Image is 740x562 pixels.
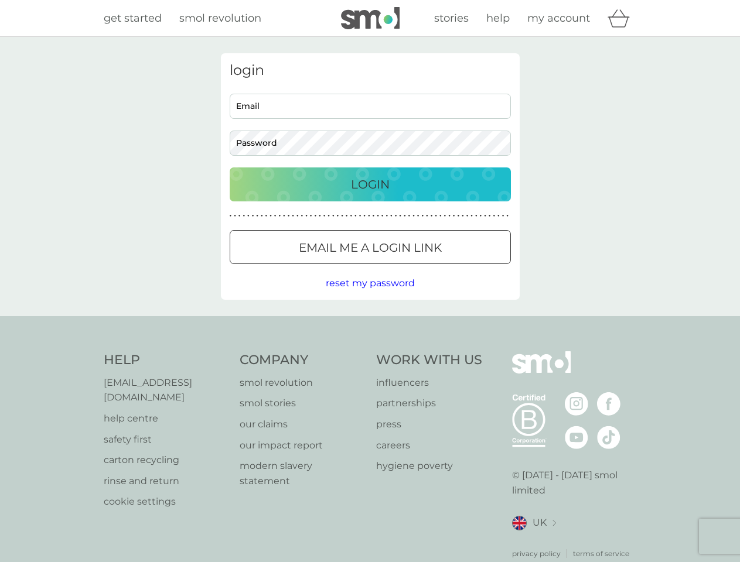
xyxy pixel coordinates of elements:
[256,213,258,219] p: ●
[434,12,469,25] span: stories
[466,213,469,219] p: ●
[337,213,339,219] p: ●
[475,213,478,219] p: ●
[597,392,620,416] img: visit the smol Facebook page
[240,351,364,369] h4: Company
[346,213,348,219] p: ●
[310,213,312,219] p: ●
[341,7,400,29] img: smol
[412,213,415,219] p: ●
[104,10,162,27] a: get started
[240,417,364,432] a: our claims
[252,213,254,219] p: ●
[104,453,229,468] a: carton recycling
[240,396,364,411] a: smol stories
[502,213,504,219] p: ●
[462,213,464,219] p: ●
[265,213,268,219] p: ●
[376,417,482,432] p: press
[506,213,509,219] p: ●
[270,213,272,219] p: ●
[434,10,469,27] a: stories
[439,213,442,219] p: ●
[448,213,451,219] p: ●
[597,426,620,449] img: visit the smol Tiktok page
[326,277,415,289] span: reset my password
[444,213,446,219] p: ●
[230,213,232,219] p: ●
[240,458,364,488] a: modern slavery statement
[484,213,486,219] p: ●
[512,351,571,391] img: smol
[247,213,250,219] p: ●
[359,213,362,219] p: ●
[377,213,379,219] p: ●
[301,213,303,219] p: ●
[486,10,510,27] a: help
[104,432,229,447] a: safety first
[288,213,290,219] p: ●
[512,516,527,530] img: UK flag
[376,375,482,390] a: influencers
[565,392,588,416] img: visit the smol Instagram page
[238,213,241,219] p: ●
[386,213,388,219] p: ●
[179,10,261,27] a: smol revolution
[493,213,495,219] p: ●
[489,213,491,219] p: ●
[278,213,281,219] p: ●
[314,213,316,219] p: ●
[376,396,482,411] a: partnerships
[292,213,294,219] p: ●
[179,12,261,25] span: smol revolution
[486,12,510,25] span: help
[497,213,500,219] p: ●
[426,213,428,219] p: ●
[381,213,384,219] p: ●
[376,438,482,453] a: careers
[453,213,455,219] p: ●
[230,230,511,264] button: Email me a login link
[527,10,590,27] a: my account
[399,213,401,219] p: ●
[240,438,364,453] a: our impact report
[376,458,482,474] a: hygiene poverty
[261,213,263,219] p: ●
[341,213,343,219] p: ●
[527,12,590,25] span: my account
[368,213,370,219] p: ●
[351,175,390,194] p: Login
[553,520,556,526] img: select a new location
[104,494,229,509] p: cookie settings
[457,213,459,219] p: ●
[230,167,511,201] button: Login
[404,213,406,219] p: ●
[565,426,588,449] img: visit the smol Youtube page
[104,375,229,405] a: [EMAIL_ADDRESS][DOMAIN_NAME]
[373,213,375,219] p: ●
[283,213,285,219] p: ●
[431,213,433,219] p: ●
[480,213,482,219] p: ●
[512,548,561,559] a: privacy policy
[274,213,277,219] p: ●
[435,213,437,219] p: ●
[390,213,393,219] p: ●
[104,12,162,25] span: get started
[395,213,397,219] p: ●
[243,213,245,219] p: ●
[512,468,637,498] p: © [DATE] - [DATE] smol limited
[533,515,547,530] span: UK
[408,213,411,219] p: ●
[305,213,308,219] p: ●
[421,213,424,219] p: ●
[573,548,629,559] a: terms of service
